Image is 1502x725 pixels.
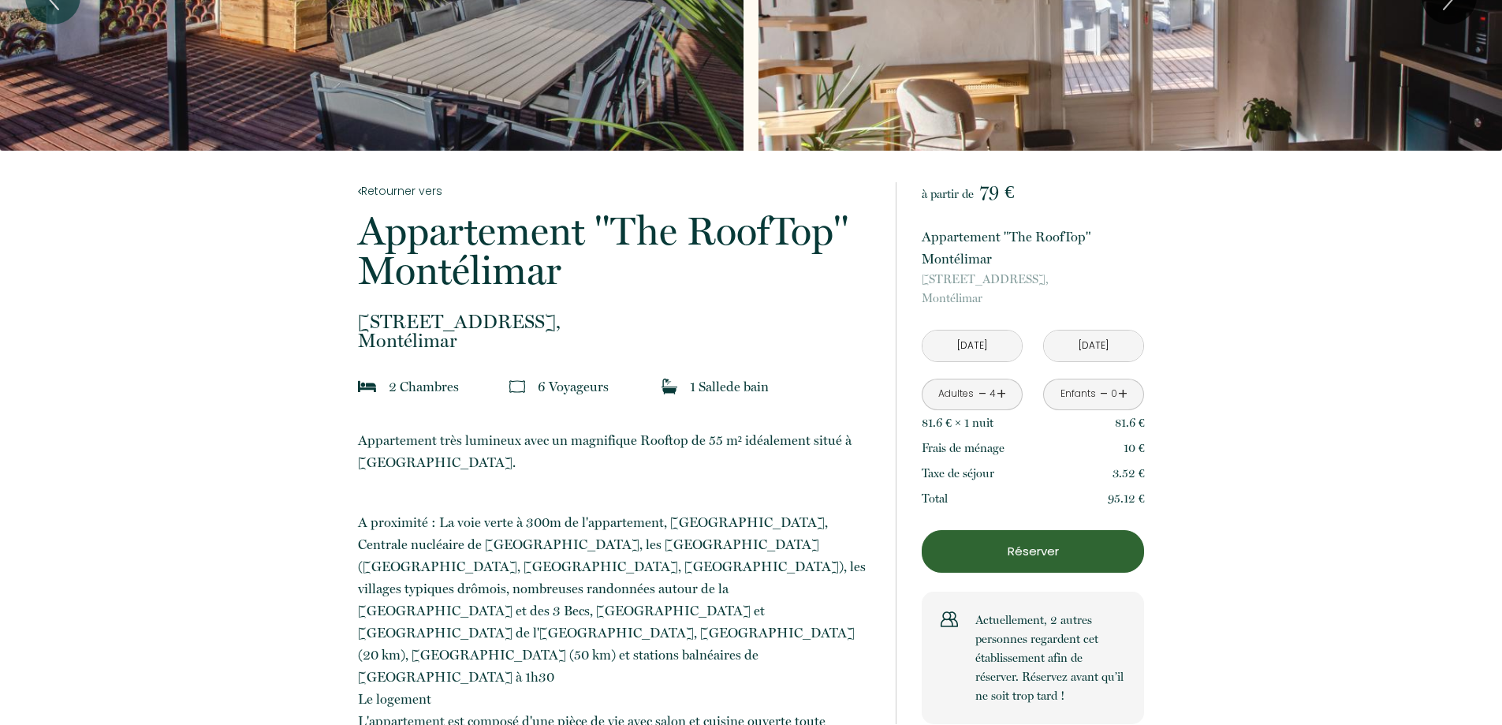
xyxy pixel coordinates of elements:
p: Montélimar [358,312,875,350]
p: 6 Voyageur [538,376,609,398]
span: à partir de [922,187,974,201]
button: Réserver [922,530,1144,573]
p: Appartement "The RoofTop" Montélimar [358,211,875,290]
img: guests [509,379,525,394]
p: 10 € [1124,439,1145,458]
span: 79 € [979,181,1014,203]
a: - [978,382,987,406]
p: 3.52 € [1113,464,1145,483]
a: Retourner vers [358,182,875,200]
div: Adultes [938,387,974,402]
span: s [453,379,459,394]
span: s [603,379,609,394]
div: 4 [989,387,997,402]
input: Départ [1044,331,1143,361]
p: Total [922,489,948,508]
p: Appartement "The RoofTop" Montélimar [922,226,1144,270]
a: + [997,382,1006,406]
a: + [1118,382,1127,406]
p: 81.6 € × 1 nuit [922,413,993,432]
p: 81.6 € [1115,413,1145,432]
p: Taxe de séjour [922,464,994,483]
p: Frais de ménage [922,439,1004,458]
img: users [941,611,958,628]
p: Appartement très lumineux avec un magnifique Rooftop de 55 m² idéalement situé à [GEOGRAPHIC_DATA]. [358,429,875,473]
div: 0 [1110,387,1118,402]
p: Réserver [927,542,1139,561]
span: [STREET_ADDRESS], [358,312,875,331]
span: [STREET_ADDRESS], [922,270,1144,289]
p: 95.12 € [1108,489,1145,508]
a: - [1100,382,1109,406]
p: Actuellement, 2 autres personnes regardent cet établissement afin de réserver. Réservez avant qu’... [975,611,1125,705]
p: 2 Chambre [389,376,459,398]
div: Enfants [1060,387,1096,402]
p: 1 Salle de bain [690,376,769,398]
input: Arrivée [922,331,1022,361]
p: Montélimar [922,270,1144,308]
